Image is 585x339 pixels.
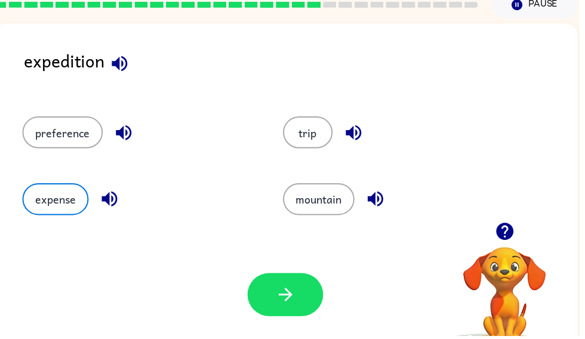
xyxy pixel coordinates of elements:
button: mountain [286,185,358,217]
button: trip [286,118,336,150]
div: expedition [24,48,584,94]
button: preference [23,118,104,150]
button: expense [23,185,90,217]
